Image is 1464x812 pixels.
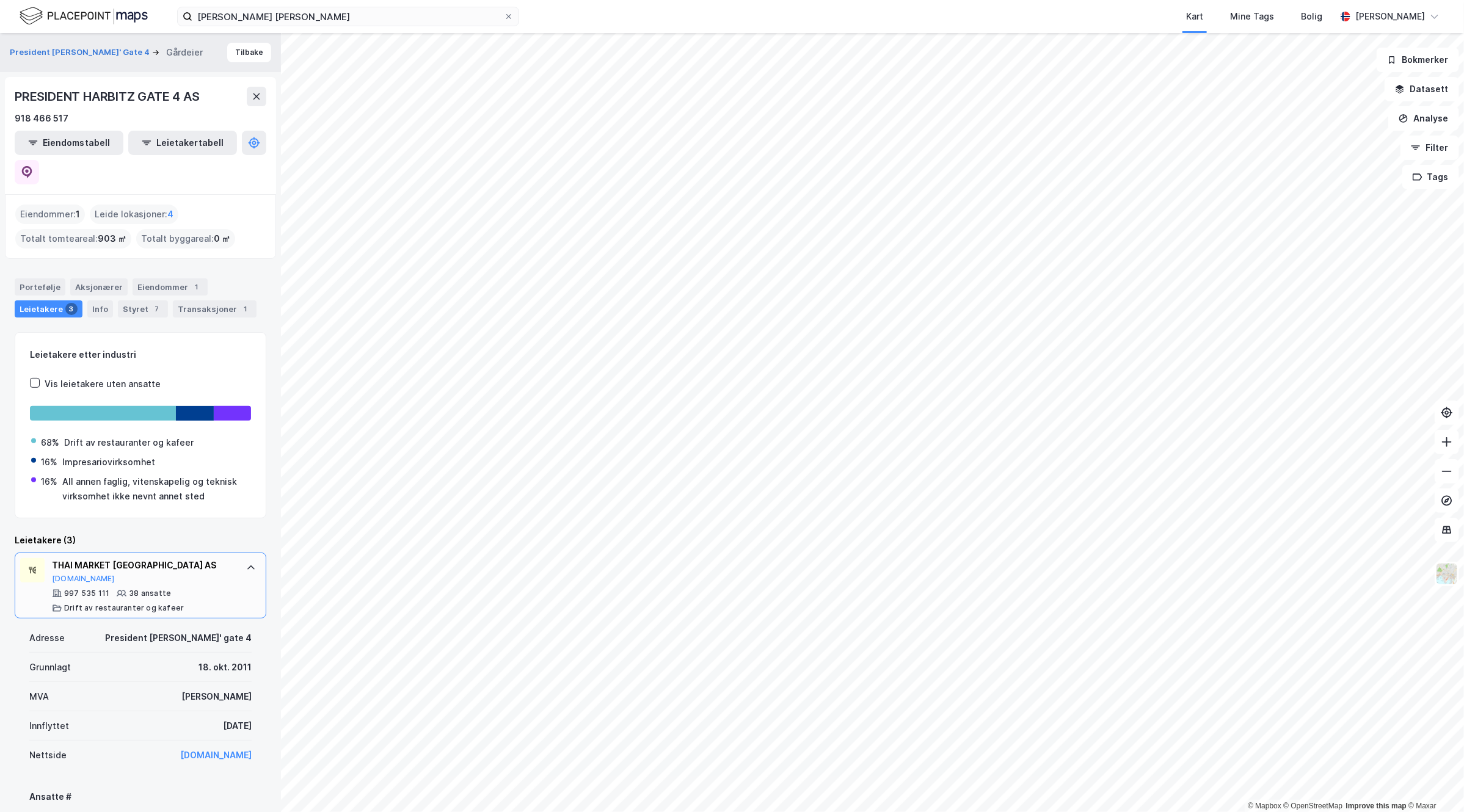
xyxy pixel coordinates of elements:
span: 0 ㎡ [214,231,230,246]
div: Adresse [29,631,65,645]
div: Mine Tags [1230,9,1274,24]
div: Gårdeier [166,45,203,60]
div: Ansatte # [29,789,252,804]
div: Leietakere [15,300,82,317]
div: Nettside [29,748,67,763]
div: Innflyttet [29,719,69,733]
a: Mapbox [1248,802,1281,810]
div: Styret [118,300,168,317]
div: PRESIDENT HARBITZ GATE 4 AS [15,87,202,106]
div: 68% [41,435,59,450]
div: Drift av restauranter og kafeer [64,435,194,450]
iframe: Chat Widget [1403,753,1464,812]
div: President [PERSON_NAME]' gate 4 [105,631,252,645]
button: Bokmerker [1377,48,1459,72]
div: Totalt tomteareal : [15,229,131,248]
div: Aksjonærer [70,278,128,295]
span: 903 ㎡ [98,231,126,246]
img: logo.f888ab2527a4732fd821a326f86c7f29.svg [20,5,148,27]
button: [DOMAIN_NAME] [52,574,115,584]
div: Leietakere etter industri [30,347,251,362]
a: Improve this map [1346,802,1407,810]
div: [DATE] [223,719,252,733]
div: Grunnlagt [29,660,71,675]
div: Eiendommer [133,278,208,295]
button: Datasett [1385,77,1459,101]
div: Eiendommer : [15,205,85,224]
button: Tilbake [227,43,271,62]
button: Filter [1400,136,1459,160]
div: Portefølje [15,278,65,295]
div: Totalt byggareal : [136,229,235,248]
div: Transaksjoner [173,300,257,317]
button: Analyse [1388,106,1459,131]
div: Kart [1186,9,1203,24]
img: Z [1435,562,1459,585]
div: Leide lokasjoner : [90,205,178,224]
div: MVA [29,689,49,704]
div: Bolig [1301,9,1322,24]
span: 1 [76,207,80,222]
div: 38 ansatte [129,589,171,598]
button: Leietakertabell [128,131,237,155]
button: Tags [1402,165,1459,189]
div: 997 535 111 [64,589,109,598]
div: 7 [151,303,163,315]
div: THAI MARKET [GEOGRAPHIC_DATA] AS [52,558,234,573]
div: Leietakere (3) [15,533,266,548]
span: 4 [167,207,173,222]
button: President [PERSON_NAME]' Gate 4 [10,46,152,59]
div: 918 466 517 [15,111,68,126]
button: Eiendomstabell [15,131,123,155]
div: All annen faglig, vitenskapelig og teknisk virksomhet ikke nevnt annet sted [62,474,250,504]
a: [DOMAIN_NAME] [180,750,252,760]
div: [PERSON_NAME] [181,689,252,704]
div: 3 [65,303,78,315]
div: Drift av restauranter og kafeer [64,603,184,613]
div: 18. okt. 2011 [198,660,252,675]
input: Søk på adresse, matrikkel, gårdeiere, leietakere eller personer [192,7,504,26]
div: Vis leietakere uten ansatte [45,377,161,391]
a: OpenStreetMap [1284,802,1343,810]
div: 1 [239,303,252,315]
div: 16% [41,455,57,469]
div: [PERSON_NAME] [1355,9,1425,24]
div: 16% [41,474,57,489]
div: Impresariovirksomhet [62,455,155,469]
div: 1 [191,281,203,293]
div: Info [87,300,113,317]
